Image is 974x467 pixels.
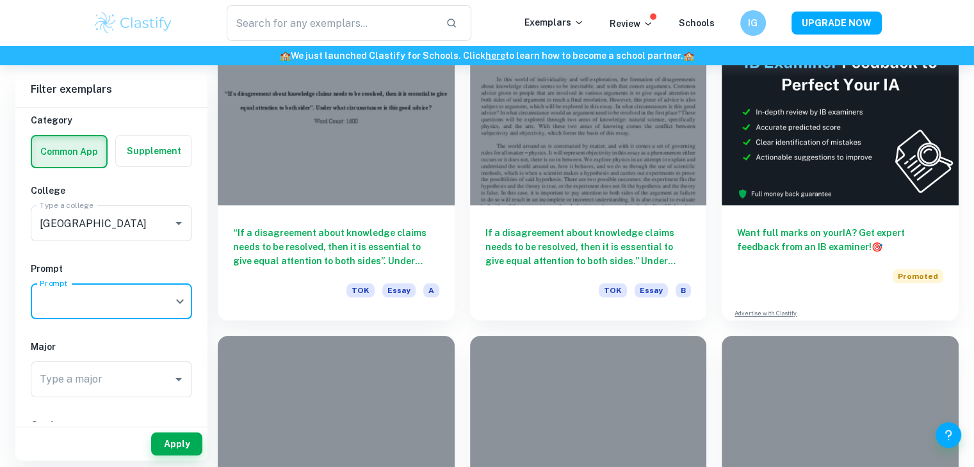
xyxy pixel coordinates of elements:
[524,15,584,29] p: Exemplars
[599,283,627,297] span: TOK
[485,51,505,61] a: here
[40,200,93,210] label: Type a college
[31,418,192,432] h6: Grade
[610,17,653,31] p: Review
[740,10,766,36] button: IG
[31,262,192,276] h6: Prompt
[346,283,375,297] span: TOK
[227,5,436,41] input: Search for any exemplars...
[170,370,188,388] button: Open
[745,16,760,30] h6: IG
[233,226,439,268] h6: “If a disagreement about knowledge claims needs to be resolved, then it is essential to give equa...
[170,214,188,232] button: Open
[31,113,192,127] h6: Category
[737,226,943,254] h6: Want full marks on your IA ? Get expert feedback from an IB examiner!
[735,309,797,318] a: Advertise with Clastify
[679,18,715,28] a: Schools
[423,283,439,297] span: A
[893,269,943,283] span: Promoted
[635,283,668,297] span: Essay
[93,10,174,36] img: Clastify logo
[32,136,106,167] button: Common App
[40,278,68,289] label: Prompt
[791,12,882,35] button: UPGRADE NOW
[872,242,882,252] span: 🎯
[15,72,207,107] h6: Filter exemplars
[31,184,192,198] h6: College
[151,432,202,455] button: Apply
[31,340,192,354] h6: Major
[116,136,191,166] button: Supplement
[218,28,455,321] a: “If a disagreement about knowledge claims needs to be resolved, then it is essential to give equa...
[722,28,959,321] a: Want full marks on yourIA? Get expert feedback from an IB examiner!PromotedAdvertise with Clastify
[722,28,959,205] img: Thumbnail
[936,422,961,448] button: Help and Feedback
[676,283,691,297] span: B
[280,51,291,61] span: 🏫
[683,51,694,61] span: 🏫
[470,28,707,321] a: If a disagreement about knowledge claims needs to be resolved, then it is essential to give equal...
[485,226,692,268] h6: If a disagreement about knowledge claims needs to be resolved, then it is essential to give equal...
[382,283,416,297] span: Essay
[3,49,971,63] h6: We just launched Clastify for Schools. Click to learn how to become a school partner.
